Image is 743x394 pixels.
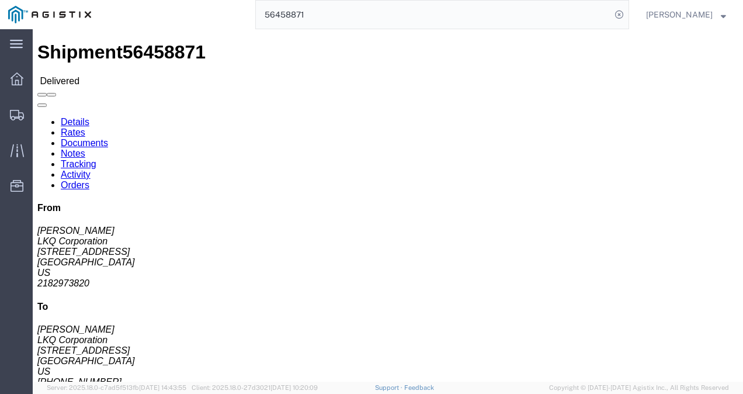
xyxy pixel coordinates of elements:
img: logo [8,6,91,23]
a: Support [375,384,404,391]
span: Copyright © [DATE]-[DATE] Agistix Inc., All Rights Reserved [549,383,729,393]
span: Client: 2025.18.0-27d3021 [192,384,318,391]
a: Feedback [404,384,434,391]
span: [DATE] 10:20:09 [270,384,318,391]
button: [PERSON_NAME] [645,8,727,22]
iframe: FS Legacy Container [33,29,743,382]
span: Server: 2025.18.0-c7ad5f513fb [47,384,186,391]
span: [DATE] 14:43:55 [139,384,186,391]
input: Search for shipment number, reference number [256,1,611,29]
span: Nathan Seeley [646,8,713,21]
